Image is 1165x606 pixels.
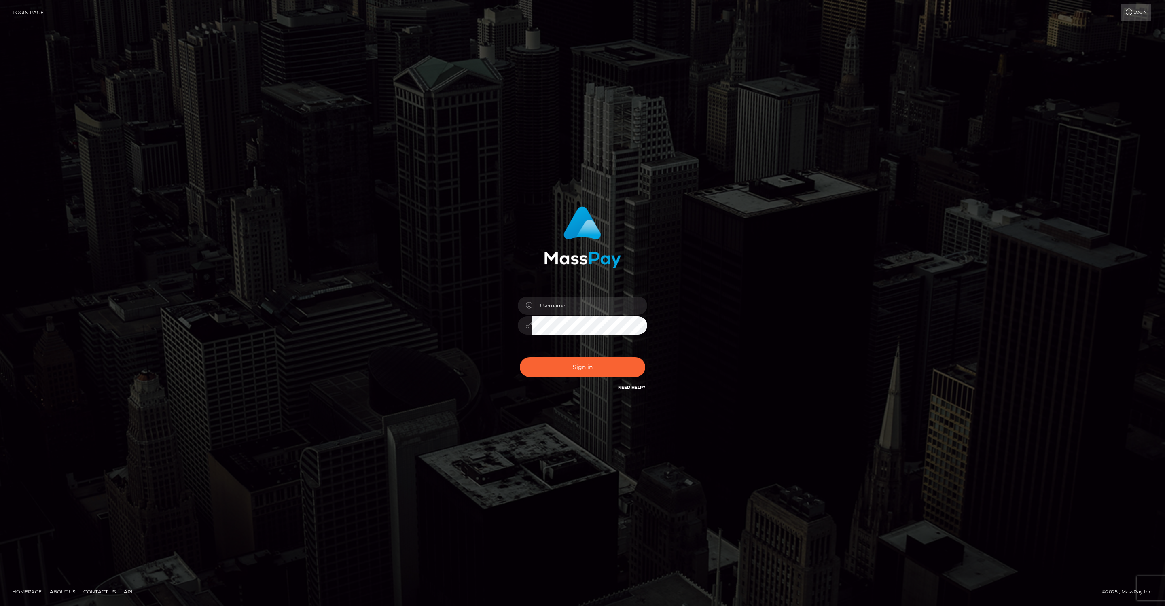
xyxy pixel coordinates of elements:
[1102,587,1159,596] div: © 2025 , MassPay Inc.
[1121,4,1151,21] a: Login
[532,297,647,315] input: Username...
[47,585,78,598] a: About Us
[520,357,645,377] button: Sign in
[9,585,45,598] a: Homepage
[13,4,44,21] a: Login Page
[80,585,119,598] a: Contact Us
[121,585,136,598] a: API
[544,206,621,268] img: MassPay Login
[618,385,645,390] a: Need Help?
